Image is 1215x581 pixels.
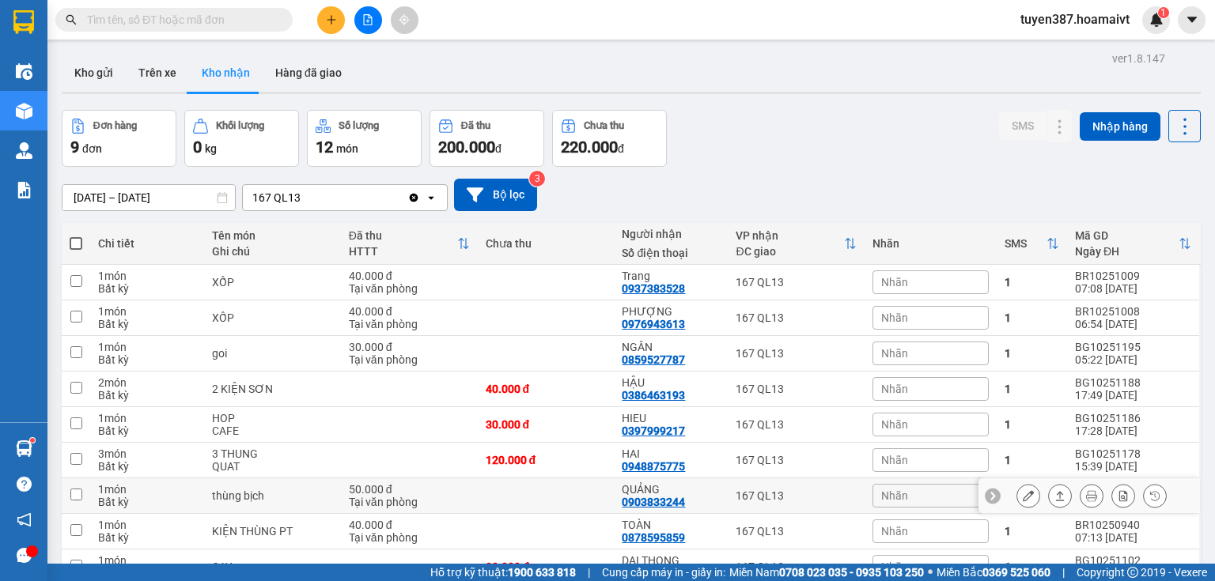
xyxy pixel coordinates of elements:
button: Kho gửi [62,54,126,92]
div: SMS [1005,237,1047,250]
div: Bất kỳ [98,353,196,366]
span: Miền Bắc [937,564,1050,581]
div: 40.000 đ [349,270,470,282]
div: 30.000 đ [486,418,607,431]
div: Bất kỳ [98,389,196,402]
span: 0 [193,138,202,157]
sup: 3 [529,171,545,187]
strong: 0369 525 060 [982,566,1050,579]
div: PHƯỢNG [622,305,720,318]
div: Bất kỳ [98,318,196,330]
sup: 1 [30,438,35,443]
button: Chưa thu220.000đ [552,110,667,167]
div: 17:49 [DATE] [1075,389,1191,402]
div: 07:08 [DATE] [1075,282,1191,295]
div: BG10251195 [1075,341,1191,353]
div: 1 món [98,305,196,318]
div: 1 [1005,347,1059,360]
div: 1 món [98,483,196,496]
div: 1 [1005,560,1059,573]
div: QUẢNG [622,483,720,496]
div: 3 THUNG [212,447,333,460]
div: BG10251102 [1075,554,1191,567]
div: Sửa đơn hàng [1016,484,1040,507]
div: 167 QL13 [736,311,857,324]
div: 1 [1005,311,1059,324]
button: Hàng đã giao [263,54,354,92]
div: 167 QL13 [736,560,857,573]
th: Toggle SortBy [728,223,865,265]
div: 167 QL13 [252,190,301,206]
span: 12 [316,138,333,157]
div: Khối lượng [216,120,264,131]
div: HAI [622,447,720,460]
div: 1 món [98,270,196,282]
div: 0976943613 [622,318,685,330]
span: Cung cấp máy in - giấy in: [602,564,725,581]
div: Trang [622,270,720,282]
span: Nhãn [881,489,908,502]
span: tuyen387.hoamaivt [1008,9,1142,29]
div: ver 1.8.147 [1112,50,1165,67]
div: Bất kỳ [98,460,196,473]
input: Selected 167 QL13. [302,190,304,206]
span: file-add [362,14,373,25]
input: Select a date range. [62,185,235,210]
div: HIEU [622,412,720,424]
div: Chưa thu [584,120,624,131]
button: aim [391,6,418,34]
div: 17:28 [DATE] [1075,424,1191,437]
img: icon-new-feature [1149,13,1164,27]
div: HOP [212,412,333,424]
div: 120.000 đ [486,454,607,466]
img: warehouse-icon [16,440,32,457]
button: Số lượng12món [307,110,422,167]
div: 167 QL13 [736,347,857,360]
span: 220.000 [561,138,618,157]
div: Bất kỳ [98,424,196,437]
div: BG10251178 [1075,447,1191,460]
button: Nhập hàng [1080,112,1160,141]
button: caret-down [1178,6,1206,34]
div: BR10251009 [1075,270,1191,282]
div: Tại văn phòng [349,353,470,366]
div: DAI THONG [622,554,720,567]
div: Chi tiết [98,237,196,250]
span: 1 [1160,7,1166,18]
span: đ [618,142,624,155]
span: món [336,142,358,155]
div: 167 QL13 [736,383,857,395]
span: | [1062,564,1065,581]
div: BG10251188 [1075,376,1191,389]
span: search [66,14,77,25]
div: 1 [1005,383,1059,395]
img: warehouse-icon [16,63,32,80]
span: kg [205,142,217,155]
button: plus [317,6,345,34]
svg: Clear value [407,191,420,204]
div: 1 món [98,554,196,567]
div: BG10251186 [1075,412,1191,424]
div: Ghi chú [212,245,333,258]
div: Số điện thoại [622,247,720,259]
span: Nhãn [881,276,908,289]
span: message [17,548,32,563]
img: warehouse-icon [16,103,32,119]
div: Mã GD [1075,229,1179,242]
div: 0937383528 [622,282,685,295]
div: 07:13 [DATE] [1075,531,1191,544]
span: Nhãn [881,347,908,360]
div: 0878595859 [622,531,685,544]
div: 40.000 đ [486,383,607,395]
div: Bất kỳ [98,531,196,544]
div: 167 QL13 [736,489,857,502]
div: 0397999217 [622,424,685,437]
span: notification [17,512,32,527]
div: Đã thu [461,120,490,131]
sup: 1 [1158,7,1169,18]
div: CAY [212,560,333,573]
div: Đã thu [349,229,457,242]
span: đ [495,142,502,155]
div: 0948875775 [622,460,685,473]
div: Nhãn [872,237,989,250]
